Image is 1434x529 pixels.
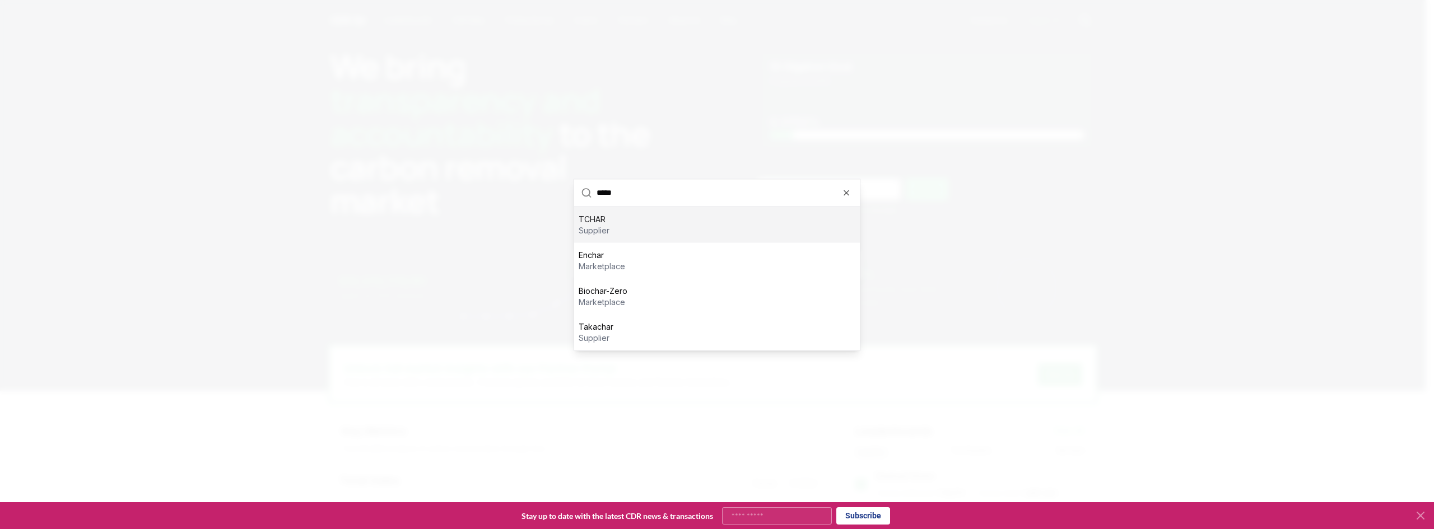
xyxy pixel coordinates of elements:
p: Enchar [579,249,625,260]
p: supplier [579,332,613,343]
p: TCHAR [579,213,609,224]
p: Biochar-Zero [579,285,627,296]
p: supplier [579,224,609,236]
p: Takachar [579,321,613,332]
p: marketplace [579,260,625,271]
p: marketplace [579,296,627,307]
